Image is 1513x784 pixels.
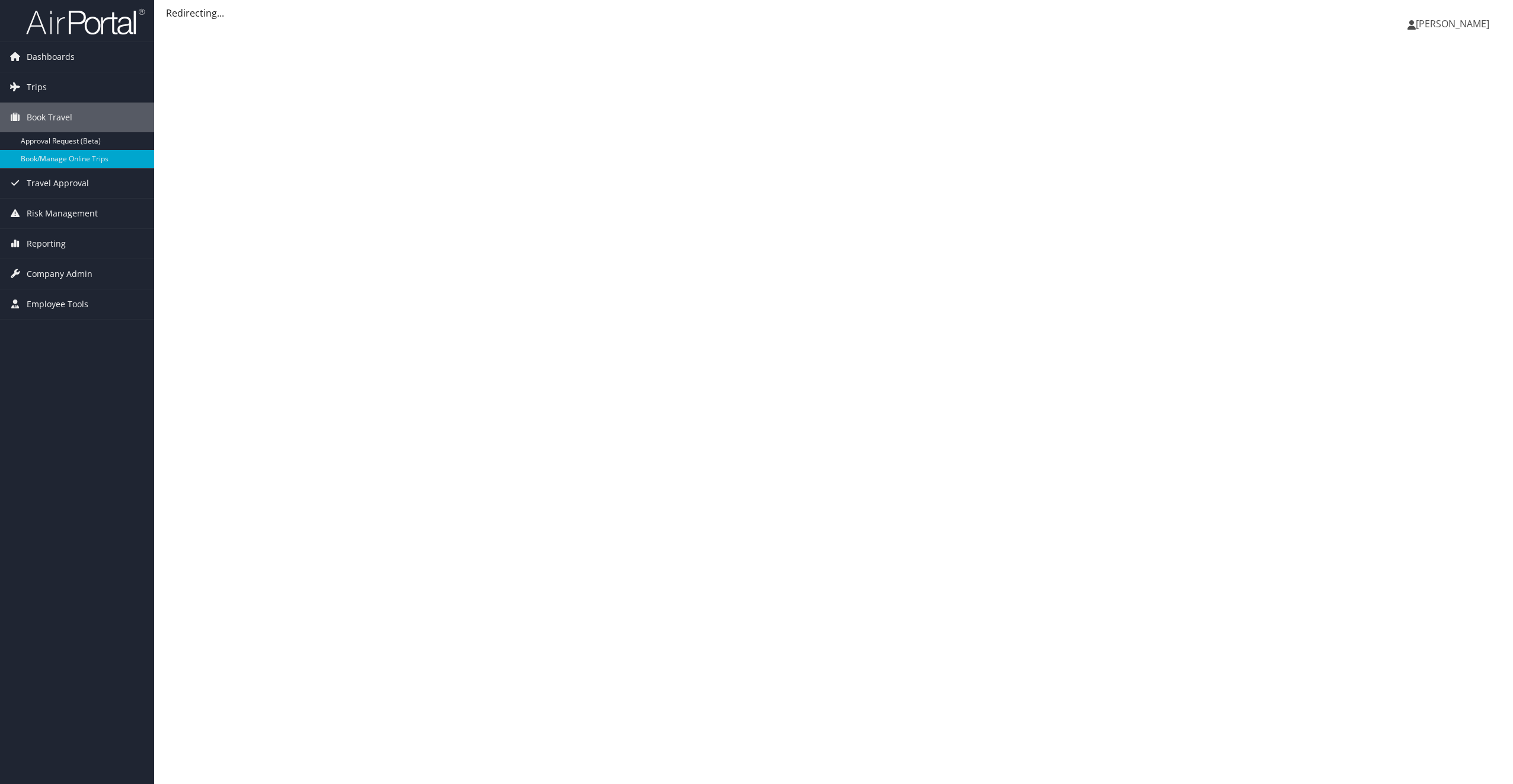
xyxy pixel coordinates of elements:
[27,289,88,319] span: Employee Tools
[27,42,75,72] span: Dashboards
[26,8,145,36] img: airportal-logo.png
[27,229,66,259] span: Reporting
[1416,17,1489,30] span: [PERSON_NAME]
[27,168,89,198] span: Travel Approval
[27,72,47,102] span: Trips
[166,6,1501,20] div: Redirecting...
[27,259,92,289] span: Company Admin
[1407,6,1501,42] a: [PERSON_NAME]
[27,199,98,228] span: Risk Management
[27,103,72,132] span: Book Travel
